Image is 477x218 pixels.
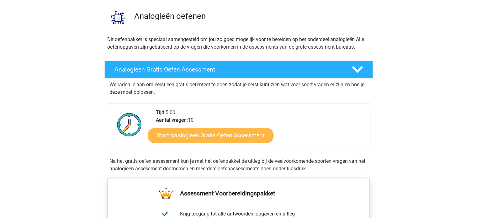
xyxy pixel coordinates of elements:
[105,4,131,30] img: analogieen
[114,109,145,140] img: Klok
[109,81,368,96] p: We raden je aan om eerst een gratis oefentest te doen zodat je eerst kunt zien wat voor soort vra...
[134,11,368,21] h3: Analogieën oefenen
[156,109,166,115] b: Tijd:
[114,66,342,73] h4: Analogieen Gratis Oefen Assessment
[148,128,273,143] a: Start Analogieen Gratis Oefen Assessment
[156,117,188,123] b: Aantal vragen:
[107,36,370,51] p: Dit oefenpakket is speciaal samengesteld om jou zo goed mogelijk voor te bereiden op het onderdee...
[102,61,375,78] a: Analogieen Gratis Oefen Assessment
[151,109,370,150] div: 5:00 10
[107,157,370,173] div: Na het gratis oefen assessment kun je met het oefenpakket de uitleg bij de veelvoorkomende soorte...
